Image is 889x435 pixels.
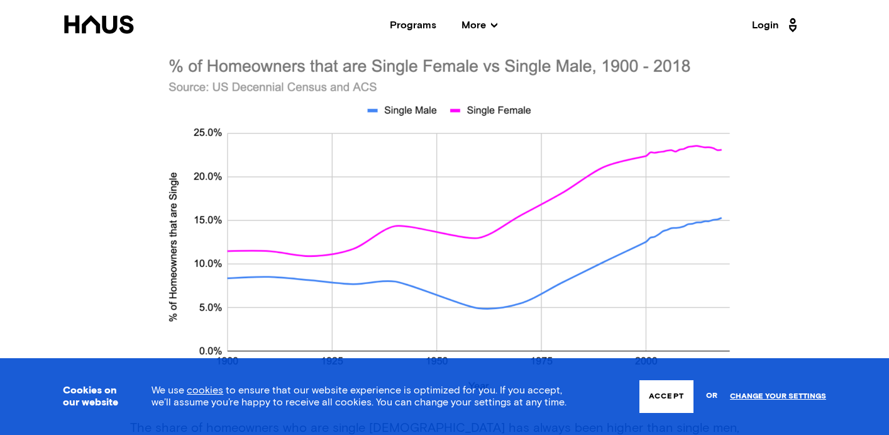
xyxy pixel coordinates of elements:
span: We use to ensure that our website experience is optimized for you. If you accept, we’ll assume yo... [152,385,566,407]
h3: Cookies on our website [63,385,120,409]
span: More [461,20,497,30]
span: or [706,385,717,407]
a: Programs [390,20,436,30]
a: Change your settings [730,392,826,401]
a: Login [752,15,801,35]
a: cookies [187,385,223,395]
button: Accept [639,380,693,413]
img: Screen Shot 2020-02-21 at 2.17.13 PM [130,45,759,408]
